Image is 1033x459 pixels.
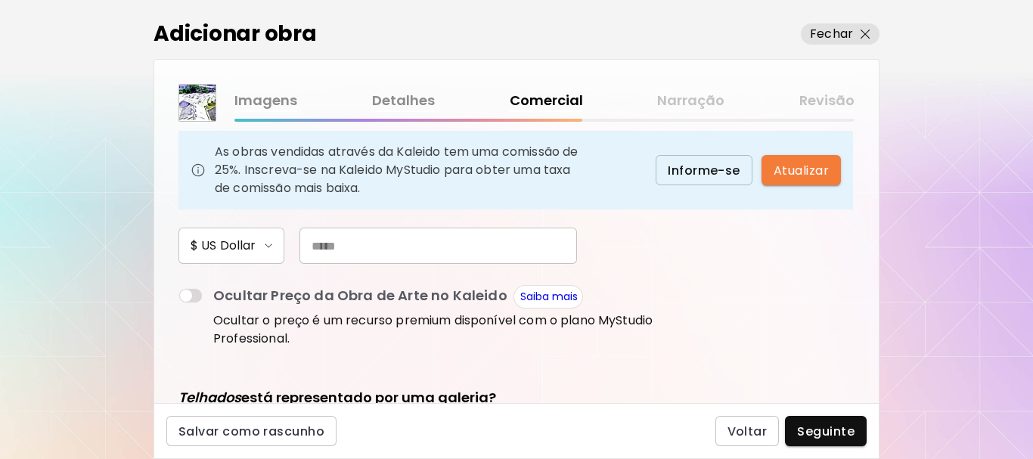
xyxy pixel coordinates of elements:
span: Voltar [727,423,768,439]
button: Informe-se [656,155,752,185]
span: Seguinte [797,423,855,439]
i: Telhados [178,388,241,407]
a: Detalhes [372,90,435,112]
p: Ocultar Preço da Obra de Arte no Kaleido [213,285,507,309]
button: Voltar [715,416,780,446]
span: Salvar como rascunho [178,423,324,439]
p: As obras vendidas através da Kaleido tem uma comissão de 25%. Inscreva-se na Kaleido MyStudio par... [215,143,579,197]
h6: $ US Dollar [191,237,256,255]
button: Atualizar [762,155,841,185]
button: $ US Dollar [178,228,284,264]
img: thumbnail [179,85,216,121]
button: Salvar como rascunho [166,416,337,446]
h5: está representado por uma galeria? [178,388,496,408]
a: Imagens [234,90,297,112]
a: Saiba mais [520,289,578,304]
p: Ocultar o preço é um recurso premium disponível com o plano MyStudio Professional. [213,312,662,348]
span: Informe-se [668,163,740,178]
button: Seguinte [785,416,867,446]
span: Atualizar [774,163,829,178]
